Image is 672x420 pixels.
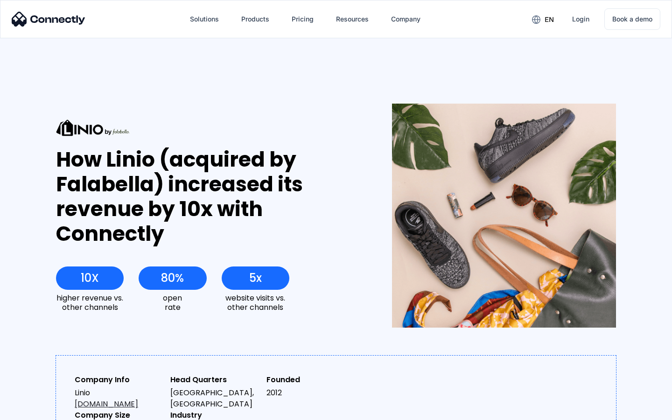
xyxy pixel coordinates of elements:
div: en [545,13,554,26]
div: Linio [75,387,163,410]
a: Book a demo [604,8,660,30]
div: Login [572,13,589,26]
div: Head Quarters [170,374,259,385]
div: Company [384,8,428,30]
div: Products [241,13,269,26]
a: Login [565,8,597,30]
div: 10X [81,272,99,285]
div: [GEOGRAPHIC_DATA], [GEOGRAPHIC_DATA] [170,387,259,410]
a: Pricing [284,8,321,30]
div: How Linio (acquired by Falabella) increased its revenue by 10x with Connectly [56,147,358,246]
div: Resources [336,13,369,26]
div: Products [234,8,277,30]
div: open rate [139,294,206,311]
ul: Language list [19,404,56,417]
div: Pricing [292,13,314,26]
div: website visits vs. other channels [222,294,289,311]
div: Resources [329,8,376,30]
div: 2012 [266,387,355,399]
div: Solutions [190,13,219,26]
div: Founded [266,374,355,385]
img: Connectly Logo [12,12,85,27]
a: [DOMAIN_NAME] [75,399,138,409]
div: Company [391,13,420,26]
div: 80% [161,272,184,285]
div: en [525,12,561,26]
div: higher revenue vs. other channels [56,294,124,311]
div: 5x [249,272,262,285]
div: Company Info [75,374,163,385]
div: Solutions [182,8,226,30]
aside: Language selected: English [9,404,56,417]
